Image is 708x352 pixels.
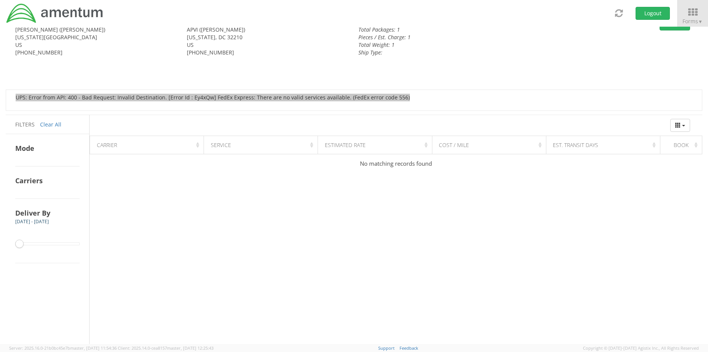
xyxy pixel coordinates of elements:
[553,141,658,149] div: Est. Transit Days
[187,34,347,41] div: [US_STATE], DC 32210
[187,49,347,56] div: [PHONE_NUMBER]
[15,144,80,153] h4: Mode
[187,41,347,49] div: US
[439,141,544,149] div: Cost / Mile
[400,345,418,351] a: Feedback
[358,49,576,56] div: Ship Type:
[187,26,347,34] div: APVI ([PERSON_NAME])
[15,49,175,56] div: [PHONE_NUMBER]
[15,218,49,225] span: [DATE] - [DATE]
[667,141,700,149] div: Book
[9,345,117,351] span: Server: 2025.16.0-21b0bc45e7b
[211,141,316,149] div: Service
[698,18,703,25] span: ▼
[70,345,117,351] span: master, [DATE] 11:54:36
[15,208,80,218] h4: Deliver By
[6,3,104,24] img: dyn-intl-logo-049831509241104b2a82.png
[583,345,699,351] span: Copyright © [DATE]-[DATE] Agistix Inc., All Rights Reserved
[167,345,214,351] span: master, [DATE] 12:25:43
[378,345,395,351] a: Support
[670,119,690,132] button: Columns
[10,94,696,101] div: UPS: Error from API: 400 - Bad Request: Invalid Destination. [Error Id : Ey4xQw] FedEx Express: T...
[15,26,175,34] div: [PERSON_NAME] ([PERSON_NAME])
[15,176,80,185] h4: Carriers
[15,34,175,41] div: [US_STATE][GEOGRAPHIC_DATA]
[97,141,202,149] div: Carrier
[40,121,61,128] a: Clear All
[118,345,214,351] span: Client: 2025.14.0-cea8157
[682,18,703,25] span: Forms
[358,26,576,34] div: Total Packages: 1
[636,7,670,20] button: Logout
[15,41,175,49] div: US
[15,121,35,128] span: Filters
[90,154,702,173] td: No matching records found
[358,34,576,41] div: Pieces / Est. Charge: 1
[325,141,430,149] div: Estimated Rate
[358,41,576,49] div: Total Weight: 1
